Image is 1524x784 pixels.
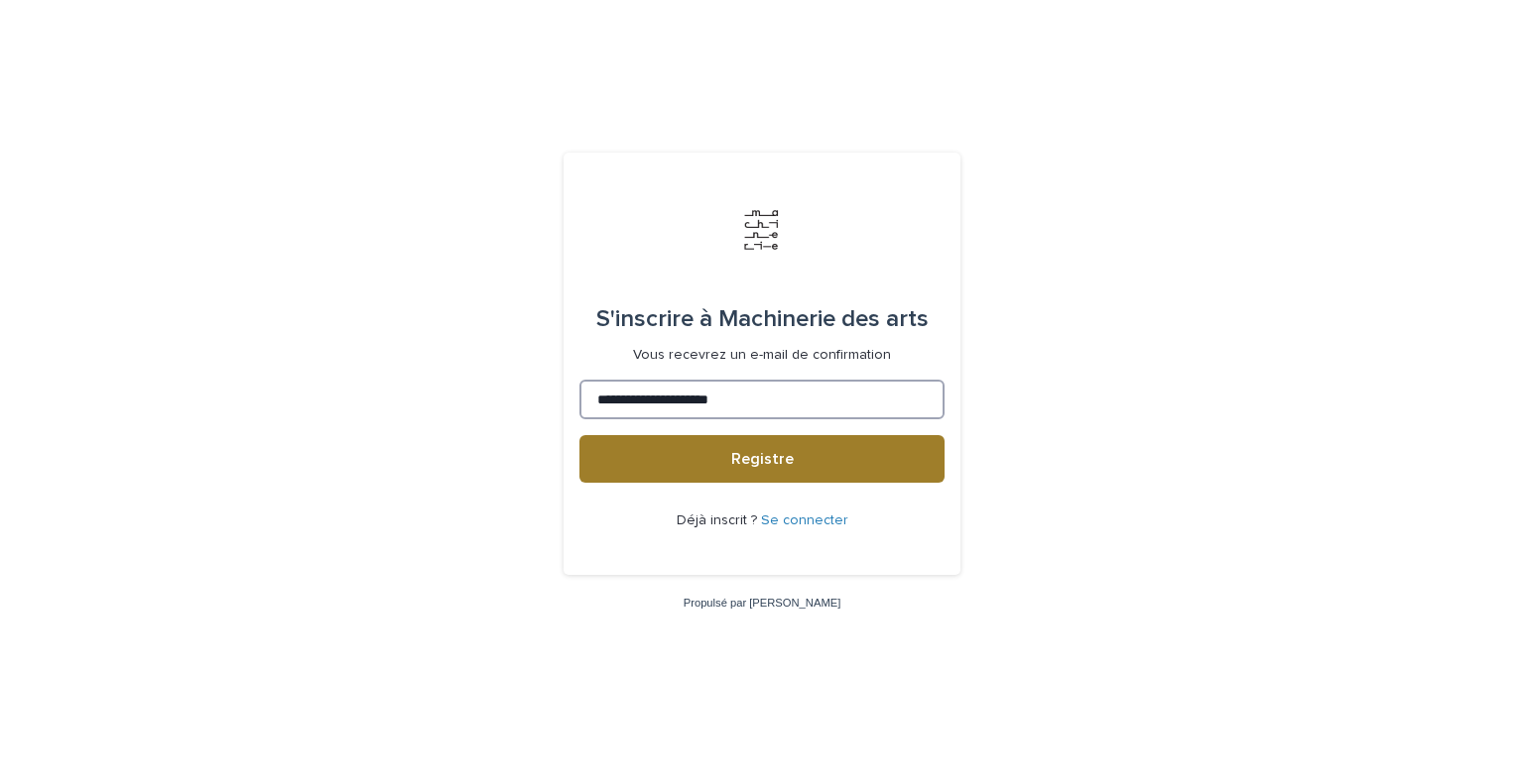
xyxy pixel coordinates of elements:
[596,307,712,331] font: S'inscrire à
[684,597,841,609] a: Propulsé par [PERSON_NAME]
[761,513,848,527] a: Se connecter
[677,513,757,527] font: Déjà inscrit ?
[731,451,794,467] font: Registre
[718,307,929,331] font: Machinerie des arts
[633,348,891,362] font: Vous recevrez un e-mail de confirmation
[732,200,792,260] img: Jx8JiDZqSLW7pnA6nIo1
[579,435,945,483] button: Registre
